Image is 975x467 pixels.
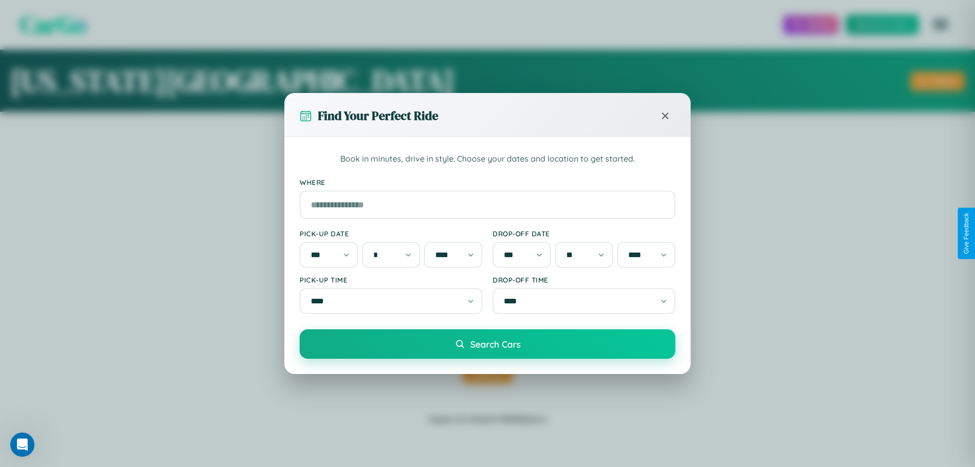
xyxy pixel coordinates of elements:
label: Pick-up Time [300,275,482,284]
h3: Find Your Perfect Ride [318,107,438,124]
span: Search Cars [470,338,521,350]
label: Drop-off Time [493,275,675,284]
label: Pick-up Date [300,229,482,238]
button: Search Cars [300,329,675,359]
label: Where [300,178,675,186]
p: Book in minutes, drive in style. Choose your dates and location to get started. [300,152,675,166]
label: Drop-off Date [493,229,675,238]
